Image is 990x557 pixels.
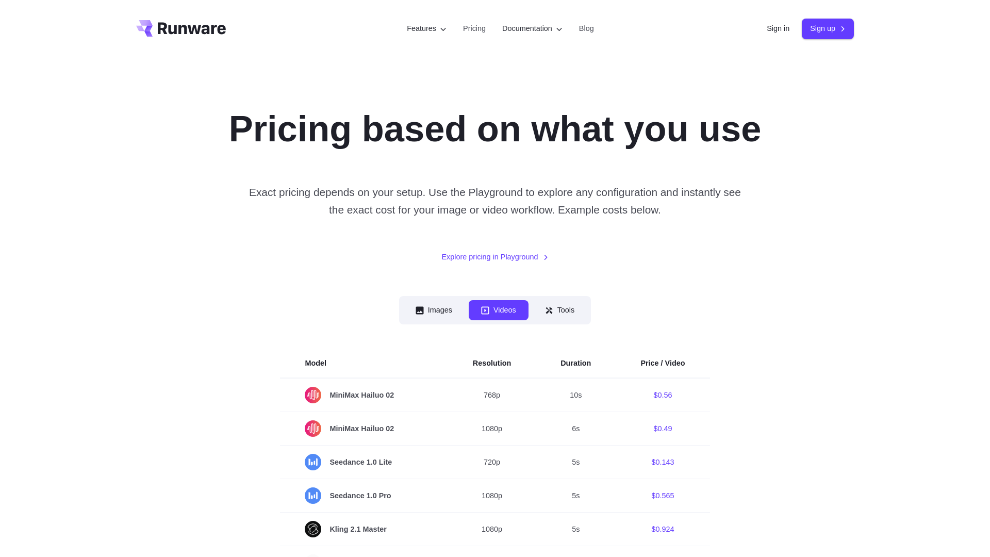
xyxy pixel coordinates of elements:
[579,23,594,35] a: Blog
[469,300,529,320] button: Videos
[536,412,616,446] td: 6s
[536,378,616,412] td: 10s
[533,300,587,320] button: Tools
[136,20,226,37] a: Go to /
[244,184,746,218] p: Exact pricing depends on your setup. Use the Playground to explore any configuration and instantl...
[305,521,423,537] span: Kling 2.1 Master
[536,446,616,479] td: 5s
[229,107,762,151] h1: Pricing based on what you use
[536,479,616,513] td: 5s
[616,446,709,479] td: $0.143
[448,513,536,546] td: 1080p
[448,446,536,479] td: 720p
[280,349,448,378] th: Model
[305,420,423,437] span: MiniMax Hailuo 02
[502,23,563,35] label: Documentation
[463,23,486,35] a: Pricing
[305,454,423,470] span: Seedance 1.0 Lite
[448,378,536,412] td: 768p
[441,251,548,263] a: Explore pricing in Playground
[448,349,536,378] th: Resolution
[616,378,709,412] td: $0.56
[536,513,616,546] td: 5s
[616,513,709,546] td: $0.924
[448,412,536,446] td: 1080p
[767,23,789,35] a: Sign in
[403,300,465,320] button: Images
[616,349,709,378] th: Price / Video
[616,479,709,513] td: $0.565
[407,23,447,35] label: Features
[448,479,536,513] td: 1080p
[616,412,709,446] td: $0.49
[305,487,423,504] span: Seedance 1.0 Pro
[802,19,854,39] a: Sign up
[305,387,423,403] span: MiniMax Hailuo 02
[536,349,616,378] th: Duration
